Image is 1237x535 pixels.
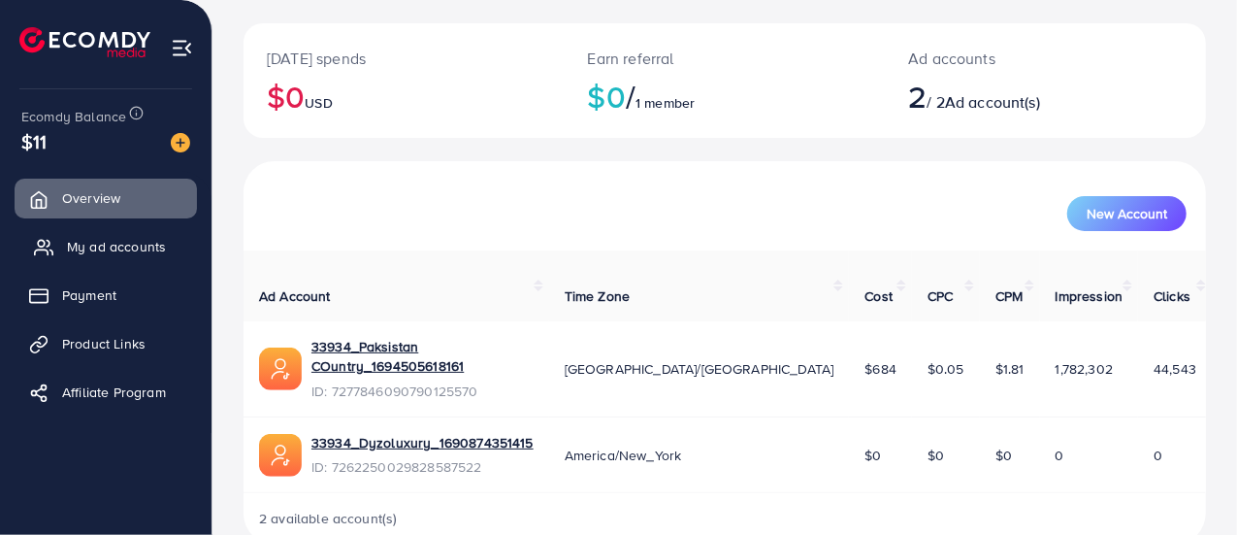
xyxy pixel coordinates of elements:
span: [GEOGRAPHIC_DATA]/[GEOGRAPHIC_DATA] [565,359,834,379]
span: Clicks [1154,286,1190,306]
span: 0 [1056,446,1064,465]
span: Overview [62,188,120,208]
span: My ad accounts [67,237,166,256]
span: Ad account(s) [945,91,1040,113]
span: Ecomdy Balance [21,107,126,126]
a: Payment [15,276,197,315]
span: 1,782,302 [1056,359,1113,379]
span: $0 [864,446,881,465]
p: Earn referral [588,47,863,70]
img: menu [171,37,193,59]
h2: / 2 [908,78,1102,115]
span: 2 available account(s) [259,509,398,528]
p: [DATE] spends [267,47,541,70]
span: ID: 7277846090790125570 [311,382,534,401]
span: / [626,74,635,118]
span: Product Links [62,334,146,353]
button: New Account [1067,196,1187,231]
span: Ad Account [259,286,331,306]
span: New Account [1087,207,1167,220]
span: USD [305,93,332,113]
span: 2 [908,74,927,118]
span: Payment [62,285,116,305]
span: America/New_York [565,446,682,465]
span: $0 [928,446,944,465]
span: Impression [1056,286,1123,306]
span: 1 member [635,93,695,113]
iframe: Chat [1155,448,1222,520]
img: ic-ads-acc.e4c84228.svg [259,348,302,390]
img: logo [19,27,150,57]
p: Ad accounts [908,47,1102,70]
span: 0 [1154,446,1162,465]
span: Affiliate Program [62,383,166,402]
span: $0.05 [928,359,964,379]
span: Time Zone [565,286,630,306]
span: $684 [864,359,896,379]
span: $0 [995,446,1012,465]
a: Overview [15,179,197,217]
img: ic-ads-acc.e4c84228.svg [259,434,302,477]
a: 33934_Paksistan COuntry_1694505618161 [311,337,534,377]
h2: $0 [267,78,541,115]
span: 44,543 [1154,359,1196,379]
span: ID: 7262250029828587522 [311,457,534,477]
h2: $0 [588,78,863,115]
span: Cost [864,286,893,306]
span: CPM [995,286,1023,306]
span: CPC [928,286,953,306]
a: 33934_Dyzoluxury_1690874351415 [311,433,534,452]
a: Product Links [15,324,197,363]
a: My ad accounts [15,227,197,266]
a: Affiliate Program [15,373,197,412]
span: $1.81 [995,359,1025,379]
img: image [171,133,190,152]
span: $11 [21,127,47,155]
